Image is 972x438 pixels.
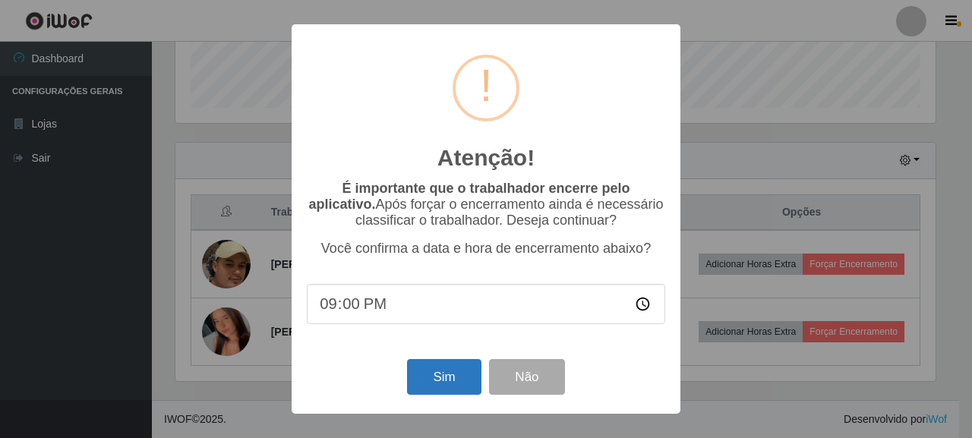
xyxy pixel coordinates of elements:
[489,359,564,395] button: Não
[308,181,630,212] b: É importante que o trabalhador encerre pelo aplicativo.
[437,144,535,172] h2: Atenção!
[307,241,665,257] p: Você confirma a data e hora de encerramento abaixo?
[407,359,481,395] button: Sim
[307,181,665,228] p: Após forçar o encerramento ainda é necessário classificar o trabalhador. Deseja continuar?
